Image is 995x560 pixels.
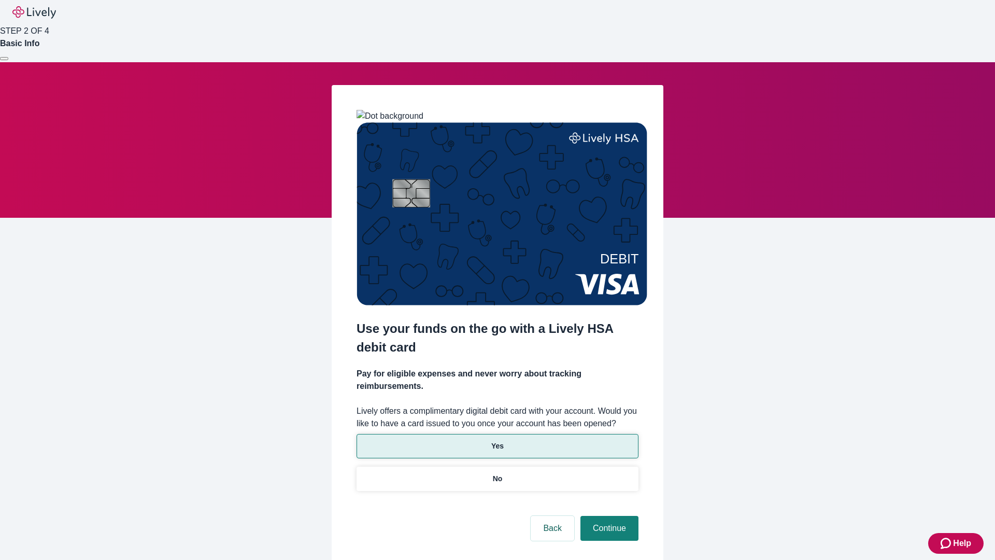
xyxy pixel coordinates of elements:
[941,537,953,550] svg: Zendesk support icon
[531,516,574,541] button: Back
[357,467,638,491] button: No
[493,473,503,484] p: No
[12,6,56,19] img: Lively
[491,441,504,452] p: Yes
[357,368,638,393] h4: Pay for eligible expenses and never worry about tracking reimbursements.
[357,110,423,122] img: Dot background
[953,537,971,550] span: Help
[357,319,638,357] h2: Use your funds on the go with a Lively HSA debit card
[580,516,638,541] button: Continue
[357,122,647,305] img: Debit card
[357,434,638,458] button: Yes
[357,405,638,430] label: Lively offers a complimentary digital debit card with your account. Would you like to have a card...
[928,533,984,554] button: Zendesk support iconHelp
